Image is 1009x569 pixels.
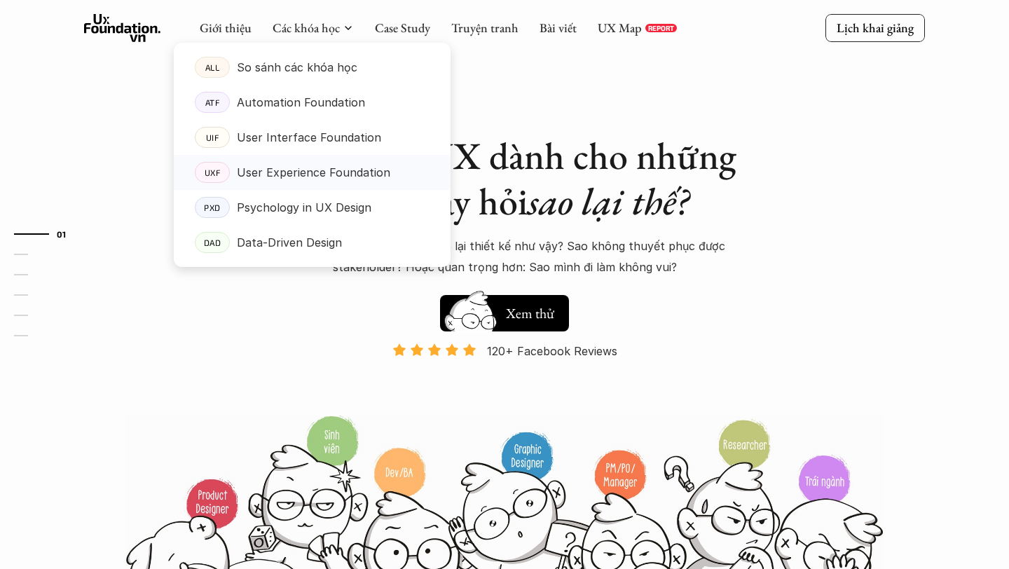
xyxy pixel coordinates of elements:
a: Lịch khai giảng [825,14,925,41]
em: sao lại thế? [528,177,689,226]
p: Automation Foundation [237,92,365,113]
p: User Interface Foundation [237,127,381,148]
p: UXF [205,167,221,177]
h5: Xem thử [506,303,554,323]
a: Giới thiệu [200,20,252,36]
a: ATFAutomation Foundation [174,85,451,120]
p: 120+ Facebook Reviews [487,341,617,362]
a: UX Map [598,20,642,36]
a: Case Study [375,20,430,36]
p: Lịch khai giảng [837,20,914,36]
a: UIFUser Interface Foundation [174,120,451,155]
strong: 01 [57,228,67,238]
a: Truyện tranh [451,20,519,36]
p: UIF [206,132,219,142]
p: ATF [205,97,220,107]
p: Psychology in UX Design [237,197,371,218]
a: PXDPsychology in UX Design [174,190,451,225]
a: DADData-Driven Design [174,225,451,260]
p: Data-Driven Design [237,232,342,253]
a: Các khóa học [273,20,340,36]
p: Sao lại làm tính năng này? Sao lại thiết kế như vậy? Sao không thuyết phục được stakeholder? Hoặc... [259,235,750,278]
a: 01 [14,226,81,242]
a: REPORT [645,24,677,32]
p: PXD [204,203,221,212]
p: So sánh các khóa học [237,57,357,78]
p: DAD [204,238,221,247]
p: REPORT [648,24,674,32]
a: UXFUser Experience Foundation [174,155,451,190]
a: Xem thử [440,288,569,331]
p: User Experience Foundation [237,162,390,183]
p: ALL [205,62,220,72]
a: ALLSo sánh các khóa học [174,50,451,85]
h1: Khóa học UX dành cho những người hay hỏi [259,133,750,224]
a: Bài viết [540,20,577,36]
a: 120+ Facebook Reviews [380,343,629,413]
